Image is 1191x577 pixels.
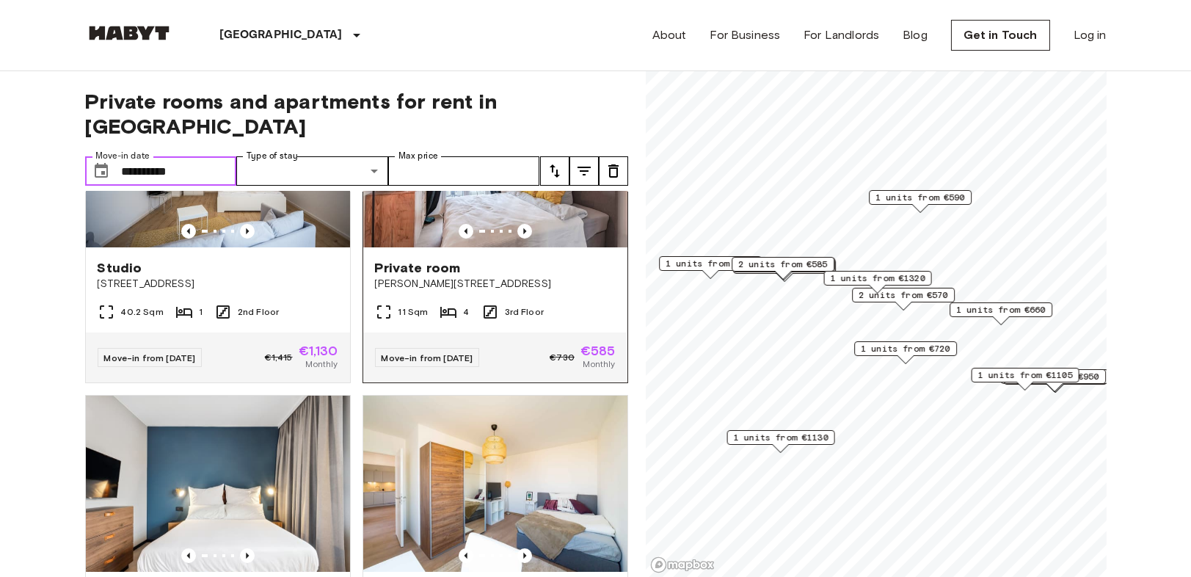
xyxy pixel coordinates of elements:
span: 2nd Floor [238,305,279,319]
img: Habyt [85,26,173,40]
button: tune [540,156,569,186]
p: [GEOGRAPHIC_DATA] [220,26,343,44]
a: Mapbox logo [650,556,715,573]
div: Map marker [971,368,1079,391]
span: 2 units from €950 [1010,370,1099,383]
button: Previous image [517,548,532,563]
span: 1 [199,305,203,319]
span: 3rd Floor [505,305,544,319]
span: 1 units from €1105 [977,369,1072,382]
a: Log in [1074,26,1107,44]
span: Move-in from [DATE] [104,352,196,363]
span: 11 Sqm [398,305,429,319]
span: Monthly [583,358,615,371]
button: tune [599,156,628,186]
button: Choose date, selected date is 19 Sep 2025 [87,156,116,186]
img: Marketing picture of unit DE-01-481-118-01 [86,396,350,572]
div: Map marker [950,302,1052,325]
div: Map marker [823,271,931,294]
span: Private room [375,259,461,277]
span: [STREET_ADDRESS] [98,277,338,291]
img: Marketing picture of unit DE-01-007-006-04HF [363,396,627,572]
a: For Business [710,26,780,44]
button: Previous image [181,224,196,239]
button: Previous image [459,548,473,563]
div: Map marker [1003,369,1106,392]
span: €730 [550,351,575,364]
span: [PERSON_NAME][STREET_ADDRESS] [375,277,616,291]
div: Map marker [852,288,955,311]
button: Previous image [181,548,196,563]
span: Studio [98,259,142,277]
div: Map marker [726,430,834,453]
span: 1 units from €1320 [830,272,925,285]
div: Map marker [732,258,835,280]
button: Previous image [459,224,473,239]
a: Get in Touch [951,20,1050,51]
span: 2 units from €585 [738,258,828,271]
button: Previous image [240,224,255,239]
div: Map marker [869,190,972,213]
span: 1 units from €1130 [733,431,828,444]
a: Marketing picture of unit DE-01-006-005-04HFPrevious imagePrevious imagePrivate room[PERSON_NAME]... [363,70,628,383]
span: 1 units from €570 [666,257,755,270]
span: €1,415 [265,351,293,364]
div: Map marker [659,256,762,279]
span: Monthly [305,358,338,371]
a: For Landlords [804,26,879,44]
span: 1 units from €660 [956,303,1046,316]
a: Marketing picture of unit DE-01-089-003-01HPrevious imagePrevious imageStudio[STREET_ADDRESS]40.2... [85,70,351,383]
span: Private rooms and apartments for rent in [GEOGRAPHIC_DATA] [85,89,628,139]
label: Move-in date [95,150,150,162]
label: Type of stay [247,150,298,162]
button: Previous image [240,548,255,563]
span: €585 [580,344,616,358]
span: 40.2 Sqm [121,305,164,319]
span: Move-in from [DATE] [382,352,473,363]
a: Blog [903,26,928,44]
span: €1,130 [299,344,338,358]
button: tune [569,156,599,186]
div: Map marker [854,341,957,364]
button: Previous image [517,224,532,239]
span: 4 [463,305,469,319]
label: Max price [398,150,438,162]
div: Map marker [732,257,834,280]
a: About [652,26,687,44]
span: 2 units from €570 [859,288,948,302]
span: 1 units from €590 [875,191,965,204]
span: 1 units from €720 [861,342,950,355]
div: Map marker [733,259,836,282]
